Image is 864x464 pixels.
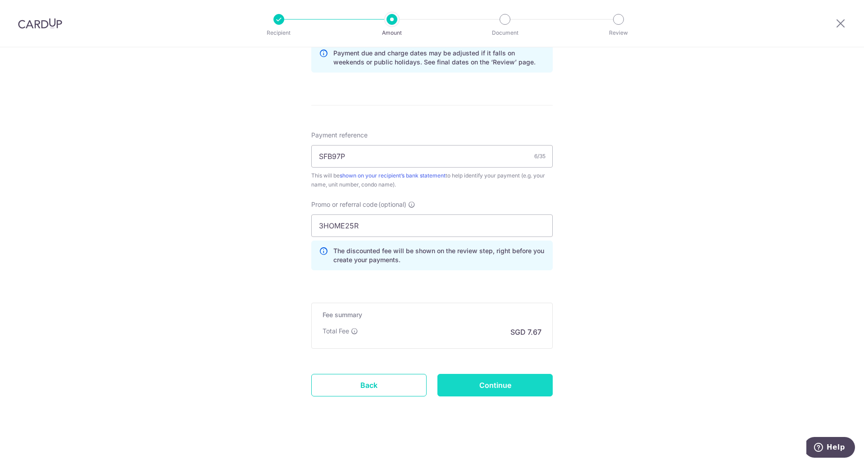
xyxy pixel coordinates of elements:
div: This will be to help identify your payment (e.g. your name, unit number, condo name). [311,171,553,189]
input: Continue [437,374,553,396]
a: shown on your recipient’s bank statement [340,172,446,179]
p: Document [472,28,538,37]
span: Payment reference [311,131,368,140]
iframe: Opens a widget where you can find more information [806,437,855,459]
p: The discounted fee will be shown on the review step, right before you create your payments. [333,246,545,264]
p: Total Fee [323,327,349,336]
p: Recipient [246,28,312,37]
span: Promo or referral code [311,200,377,209]
p: Review [585,28,652,37]
span: (optional) [378,200,406,209]
p: Payment due and charge dates may be adjusted if it falls on weekends or public holidays. See fina... [333,49,545,67]
a: Back [311,374,427,396]
div: 6/35 [534,152,546,161]
img: CardUp [18,18,62,29]
p: SGD 7.67 [510,327,541,337]
h5: Fee summary [323,310,541,319]
p: Amount [359,28,425,37]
